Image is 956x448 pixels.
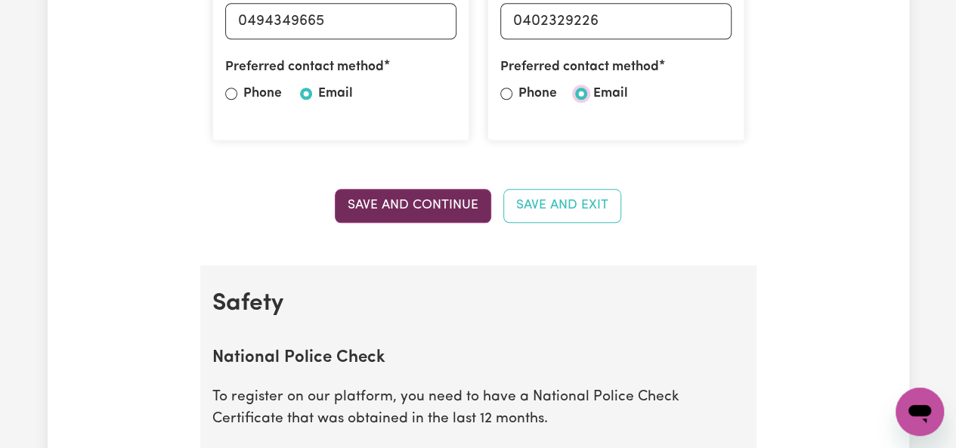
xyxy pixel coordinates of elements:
label: Email [318,84,353,104]
label: Preferred contact method [500,57,659,77]
label: Phone [243,84,282,104]
p: To register on our platform, you need to have a National Police Check Certificate that was obtain... [212,387,744,431]
h2: National Police Check [212,348,744,369]
label: Phone [518,84,557,104]
button: Save and Exit [503,189,621,222]
label: Preferred contact method [225,57,384,77]
h2: Safety [212,289,744,318]
iframe: Button to launch messaging window [896,388,944,436]
label: Email [593,84,628,104]
button: Save and Continue [335,189,491,222]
